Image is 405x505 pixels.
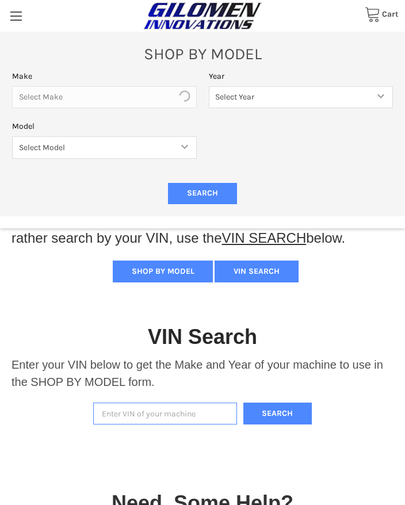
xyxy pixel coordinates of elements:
[243,403,312,425] button: Search
[10,16,22,17] span: Toggle menu
[93,403,237,425] input: Enter VIN of your machine
[12,356,393,391] p: Enter your VIN below to get the Make and Year of your machine to use in the SHOP BY MODEL form.
[168,183,237,205] input: Search
[140,2,265,30] img: GILOMEN INNOVATIONS
[148,324,257,350] h1: VIN Search
[113,261,213,282] button: SHOP BY MODEL
[382,9,399,19] span: Cart
[215,261,299,282] button: VIN SEARCH
[358,8,405,22] a: Cart
[12,44,393,64] p: SHOP BY MODEL
[12,120,197,132] label: Model
[209,70,393,82] label: Year
[12,70,197,82] label: Make
[222,230,307,246] a: VIN SEARCH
